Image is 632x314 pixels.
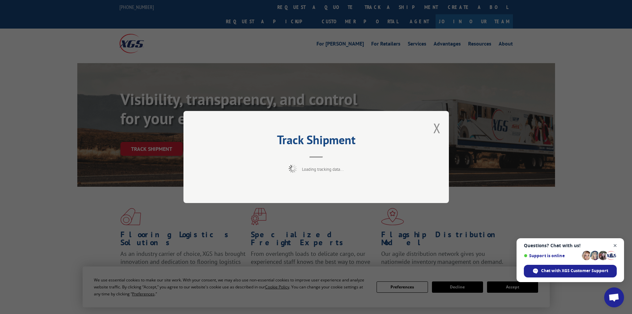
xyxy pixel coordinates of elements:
[289,164,297,173] img: xgs-loading
[524,243,617,248] span: Questions? Chat with us!
[604,287,624,307] div: Open chat
[433,119,441,137] button: Close modal
[541,268,608,274] span: Chat with XGS Customer Support
[611,242,619,250] span: Close chat
[302,166,344,172] span: Loading tracking data...
[217,135,416,148] h2: Track Shipment
[524,253,580,258] span: Support is online
[524,265,617,277] div: Chat with XGS Customer Support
